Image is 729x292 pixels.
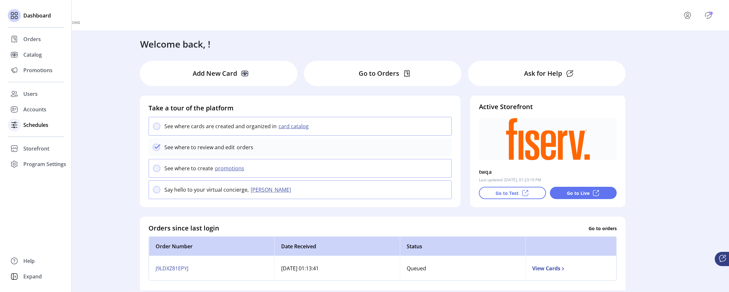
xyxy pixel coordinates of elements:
[23,90,38,98] span: Users
[213,164,248,172] button: promotions
[23,66,53,74] span: Promotions
[274,256,400,280] td: [DATE] 01:13:41
[479,177,541,183] p: Last updated: [DATE], 01:23:19 PM
[524,69,562,78] p: Ask for Help
[149,223,219,233] h4: Orders since last login
[274,237,400,256] th: Date Received
[193,69,237,78] p: Add New Card
[400,256,525,280] td: Queued
[23,273,42,280] span: Expand
[23,121,48,129] span: Schedules
[23,51,42,59] span: Catalog
[589,225,617,231] p: Go to orders
[140,37,210,51] h3: Welcome back, !
[249,186,295,194] button: [PERSON_NAME]
[525,256,616,280] td: View Cards
[675,7,703,23] button: menu
[149,103,452,113] h4: Take a tour of the platform
[479,167,492,177] p: twqa
[703,10,713,20] button: Publisher Panel
[235,143,253,151] p: orders
[23,145,49,152] span: Storefront
[164,122,277,130] p: See where cards are created and organized in
[23,106,46,113] span: Accounts
[164,186,249,194] p: Say hello to your virtual concierge,
[149,256,274,280] td: J9LDXZ81EPYJ
[149,237,274,256] th: Order Number
[23,12,51,19] span: Dashboard
[164,164,213,172] p: See where to create
[479,102,617,112] h4: Active Storefront
[277,122,313,130] button: card catalog
[164,143,235,151] p: See where to review and edit
[23,257,35,265] span: Help
[359,69,399,78] p: Go to Orders
[496,190,519,197] p: Go to Test
[567,190,590,197] p: Go to Live
[23,35,41,43] span: Orders
[23,160,66,168] span: Program Settings
[400,237,525,256] th: Status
